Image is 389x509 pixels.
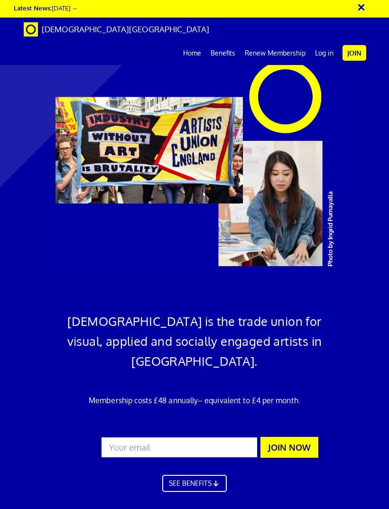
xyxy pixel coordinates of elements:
[206,41,240,65] a: Benefits
[162,475,227,492] a: SEE BENEFITS
[343,45,366,61] a: Join
[42,24,209,34] span: [DEMOGRAPHIC_DATA][GEOGRAPHIC_DATA]
[14,4,52,12] strong: Latest News:
[17,18,216,41] a: Brand [DEMOGRAPHIC_DATA][GEOGRAPHIC_DATA]
[178,41,206,65] a: Home
[310,41,338,65] a: Log in
[240,41,310,65] a: Renew Membership
[101,436,258,458] input: Your email
[260,437,318,458] button: JOIN NOW
[54,311,336,371] h1: [DEMOGRAPHIC_DATA] is the trade union for visual, applied and socially engaged artists in [GEOGRA...
[54,395,336,406] p: Membership costs £48 annually – equivalent to £4 per month.
[14,4,78,12] a: Latest News:[DATE] →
